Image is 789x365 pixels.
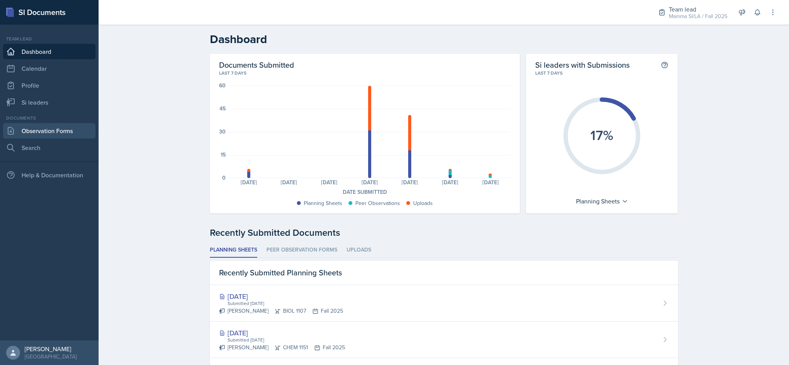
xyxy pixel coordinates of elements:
[355,199,400,207] div: Peer Observations
[222,175,226,180] div: 0
[3,78,95,93] a: Profile
[3,167,95,183] div: Help & Documentation
[269,180,309,185] div: [DATE]
[349,180,390,185] div: [DATE]
[219,129,226,134] div: 30
[3,123,95,138] a: Observation Forms
[3,95,95,110] a: Si leaders
[535,70,669,77] div: Last 7 days
[3,35,95,42] div: Team lead
[210,285,678,322] a: [DATE] Submitted [DATE] [PERSON_NAME]BIOL 1107Fall 2025
[25,345,77,353] div: [PERSON_NAME]
[3,61,95,76] a: Calendar
[219,188,511,196] div: Date Submitted
[219,70,511,77] div: Last 7 days
[210,243,257,258] li: Planning Sheets
[669,12,727,20] div: Mamma SI/LA / Fall 2025
[390,180,430,185] div: [DATE]
[413,199,433,207] div: Uploads
[309,180,350,185] div: [DATE]
[219,291,343,302] div: [DATE]
[535,60,630,70] h2: Si leaders with Submissions
[25,353,77,360] div: [GEOGRAPHIC_DATA]
[572,195,632,207] div: Planning Sheets
[669,5,727,14] div: Team lead
[219,343,345,352] div: [PERSON_NAME] CHEM 1151 Fall 2025
[430,180,471,185] div: [DATE]
[210,32,678,46] h2: Dashboard
[229,180,269,185] div: [DATE]
[304,199,342,207] div: Planning Sheets
[590,125,613,145] text: 17%
[219,307,343,315] div: [PERSON_NAME] BIOL 1107 Fall 2025
[3,44,95,59] a: Dashboard
[210,226,678,240] div: Recently Submitted Documents
[266,243,337,258] li: Peer Observation Forms
[210,261,678,285] div: Recently Submitted Planning Sheets
[219,328,345,338] div: [DATE]
[3,115,95,122] div: Documents
[219,83,226,88] div: 60
[227,337,345,343] div: Submitted [DATE]
[221,152,226,157] div: 15
[347,243,371,258] li: Uploads
[227,300,343,307] div: Submitted [DATE]
[219,60,511,70] h2: Documents Submitted
[3,140,95,155] a: Search
[219,106,226,111] div: 45
[470,180,511,185] div: [DATE]
[210,322,678,358] a: [DATE] Submitted [DATE] [PERSON_NAME]CHEM 1151Fall 2025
